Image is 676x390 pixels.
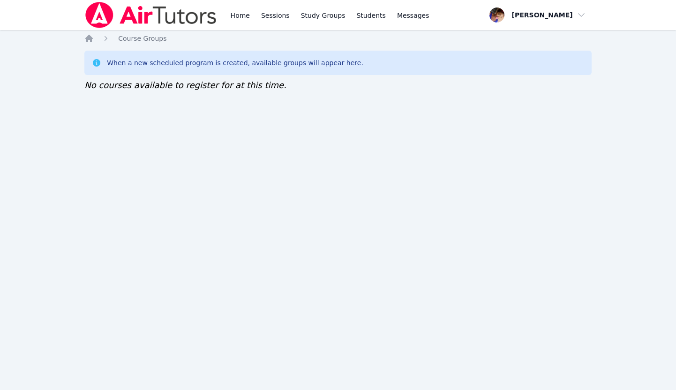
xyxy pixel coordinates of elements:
a: Course Groups [118,34,166,43]
span: No courses available to register for at this time. [84,80,286,90]
div: When a new scheduled program is created, available groups will appear here. [107,58,363,67]
span: Messages [397,11,429,20]
span: Course Groups [118,35,166,42]
nav: Breadcrumb [84,34,592,43]
img: Air Tutors [84,2,217,28]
